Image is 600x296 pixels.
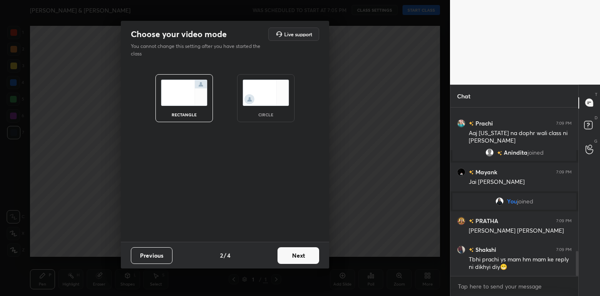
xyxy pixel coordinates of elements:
[457,245,465,253] img: 7cb90eac7d0e46d69c3473bb0d9f4488.jpg
[556,169,572,174] div: 7:09 PM
[469,121,474,126] img: no-rating-badge.077c3623.svg
[227,251,230,260] h4: 4
[131,247,172,264] button: Previous
[469,248,474,252] img: no-rating-badge.077c3623.svg
[242,80,289,106] img: circleScreenIcon.acc0effb.svg
[504,149,527,156] span: Anindita
[457,168,465,176] img: 8ed9879b55094be987412fb99508cf04.jpg
[450,85,477,107] p: Chat
[131,29,227,40] h2: Choose your video mode
[595,115,597,121] p: D
[161,80,207,106] img: normalScreenIcon.ae25ed63.svg
[527,149,544,156] span: joined
[450,108,578,276] div: grid
[469,256,572,271] div: Tbhi prachi ys mam hm mam ke reply ni dikhyi diy😁
[469,170,474,175] img: no-rating-badge.077c3623.svg
[497,151,502,155] img: no-rating-badge.077c3623.svg
[556,218,572,223] div: 7:09 PM
[469,129,572,145] div: Aaj [US_STATE] na dophr wali class ni [PERSON_NAME]
[277,247,319,264] button: Next
[167,113,201,117] div: rectangle
[457,216,465,225] img: edc174d7805b4dd5a2abb28d97e42210.jpg
[485,148,494,157] img: default.png
[517,198,533,205] span: joined
[495,197,504,206] img: dcf3eb815ff943768bc58b4584e4abca.jpg
[469,178,572,186] div: Jai [PERSON_NAME]
[457,119,465,127] img: e52a9cd3aba84be8a1a8dddb59bb402c.jpg
[474,168,497,176] h6: Mayank
[474,216,498,225] h6: PRATHA
[469,100,572,109] div: Hi [PERSON_NAME] [PERSON_NAME]
[220,251,223,260] h4: 2
[474,119,493,128] h6: Prachi
[249,113,282,117] div: circle
[507,198,517,205] span: You
[469,227,572,235] div: [PERSON_NAME] [PERSON_NAME]
[594,138,597,144] p: G
[474,245,496,254] h6: Shakshi
[469,219,474,223] img: no-rating-badge.077c3623.svg
[556,120,572,125] div: 7:09 PM
[595,91,597,98] p: T
[224,251,226,260] h4: /
[131,43,266,58] p: You cannot change this setting after you have started the class
[284,32,312,37] h5: Live support
[556,247,572,252] div: 7:09 PM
